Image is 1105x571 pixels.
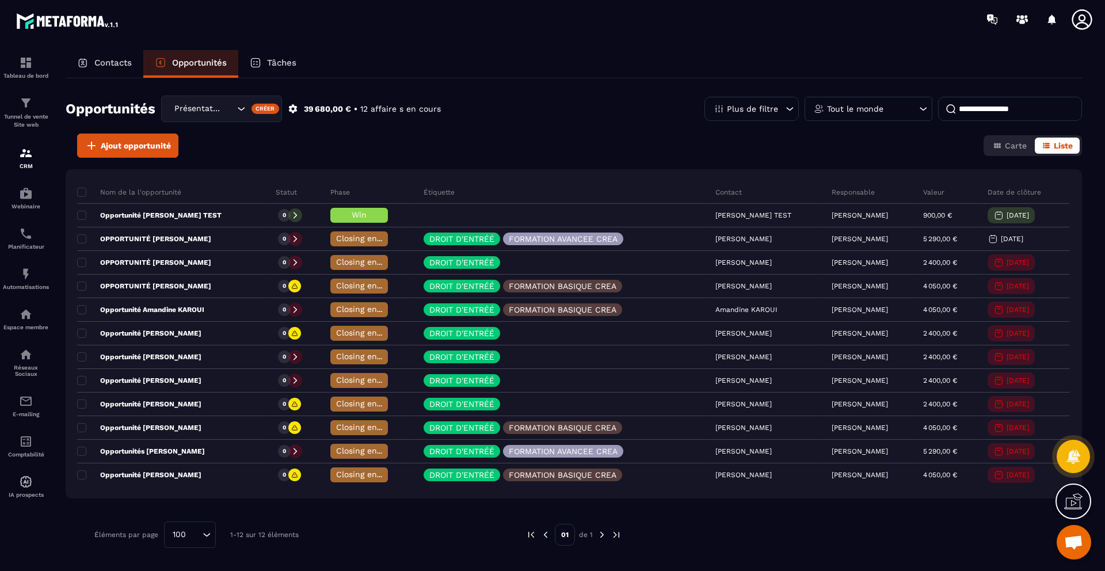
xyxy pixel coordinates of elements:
div: Search for option [161,96,282,122]
p: Nom de la l'opportunité [77,188,181,197]
button: Ajout opportunité [77,134,178,158]
span: Liste [1054,141,1073,150]
p: OPPORTUNITÉ [PERSON_NAME] [77,234,211,243]
p: 4 050,00 € [923,306,957,314]
button: Liste [1035,138,1080,154]
p: Contact [715,188,742,197]
p: [PERSON_NAME] [832,376,888,385]
p: OPPORTUNITÉ [PERSON_NAME] [77,281,211,291]
img: social-network [19,348,33,361]
p: [DATE] [1007,471,1029,479]
p: Automatisations [3,284,49,290]
p: 0 [283,376,286,385]
img: accountant [19,435,33,448]
p: [PERSON_NAME] [832,424,888,432]
div: Créer [252,104,280,114]
span: Closing en cours [336,352,402,361]
a: emailemailE-mailing [3,386,49,426]
p: [DATE] [1007,211,1029,219]
span: Carte [1005,141,1027,150]
p: [PERSON_NAME] [832,400,888,408]
p: OPPORTUNITÉ [PERSON_NAME] [77,258,211,267]
p: DROIT D'ENTRÉÉ [429,400,494,408]
p: 4 050,00 € [923,471,957,479]
p: Tableau de bord [3,73,49,79]
a: accountantaccountantComptabilité [3,426,49,466]
a: formationformationTableau de bord [3,47,49,87]
p: Plus de filtre [727,105,778,113]
p: [DATE] [1007,447,1029,455]
p: Opportunité [PERSON_NAME] [77,470,201,479]
p: FORMATION BASIQUE CREA [509,282,616,290]
p: FORMATION BASIQUE CREA [509,471,616,479]
p: 0 [283,329,286,337]
p: Opportunité [PERSON_NAME] [77,352,201,361]
img: automations [19,186,33,200]
p: DROIT D'ENTRÉÉ [429,447,494,455]
p: FORMATION AVANCEE CREA [509,235,618,243]
span: Win [352,210,367,219]
img: email [19,394,33,408]
p: Contacts [94,58,132,68]
a: social-networksocial-networkRéseaux Sociaux [3,339,49,386]
img: prev [540,530,551,540]
p: 0 [283,282,286,290]
span: Closing en cours [336,375,402,385]
img: formation [19,56,33,70]
p: DROIT D'ENTRÉÉ [429,424,494,432]
p: Opportunité [PERSON_NAME] [77,376,201,385]
a: automationsautomationsAutomatisations [3,258,49,299]
p: DROIT D'ENTRÉÉ [429,306,494,314]
p: Opportunité [PERSON_NAME] [77,399,201,409]
img: scheduler [19,227,33,241]
span: Closing en cours [336,281,402,290]
p: Statut [276,188,297,197]
p: • [354,104,357,115]
p: 0 [283,471,286,479]
p: 0 [283,400,286,408]
p: 4 050,00 € [923,424,957,432]
button: Carte [986,138,1034,154]
p: 0 [283,306,286,314]
img: next [611,530,622,540]
span: 100 [169,528,190,541]
a: schedulerschedulerPlanificateur [3,218,49,258]
p: 900,00 € [923,211,952,219]
p: Phase [330,188,350,197]
p: E-mailing [3,411,49,417]
p: [DATE] [1007,400,1029,408]
p: 39 680,00 € [304,104,351,115]
p: 0 [283,211,286,219]
a: formationformationTunnel de vente Site web [3,87,49,138]
p: Opportunité [PERSON_NAME] [77,423,201,432]
p: Opportunités [172,58,227,68]
p: 1-12 sur 12 éléments [230,531,299,539]
a: automationsautomationsWebinaire [3,178,49,218]
p: [PERSON_NAME] [832,353,888,361]
p: 01 [555,524,575,546]
p: Webinaire [3,203,49,210]
p: 0 [283,353,286,361]
p: Espace membre [3,324,49,330]
a: Contacts [66,50,143,78]
img: formation [19,146,33,160]
p: [PERSON_NAME] [832,447,888,455]
p: Éléments par page [94,531,158,539]
p: 0 [283,258,286,267]
p: DROIT D'ENTRÉÉ [429,235,494,243]
span: Closing en cours [336,257,402,267]
p: FORMATION BASIQUE CREA [509,306,616,314]
img: automations [19,475,33,489]
span: Closing en cours [336,399,402,408]
span: Closing en cours [336,446,402,455]
a: automationsautomationsEspace membre [3,299,49,339]
p: 2 400,00 € [923,353,957,361]
p: [PERSON_NAME] [832,306,888,314]
p: IA prospects [3,492,49,498]
p: 2 400,00 € [923,258,957,267]
p: Tâches [267,58,296,68]
p: Opportunités [PERSON_NAME] [77,447,205,456]
p: [PERSON_NAME] [832,282,888,290]
img: logo [16,10,120,31]
p: 5 290,00 € [923,235,957,243]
